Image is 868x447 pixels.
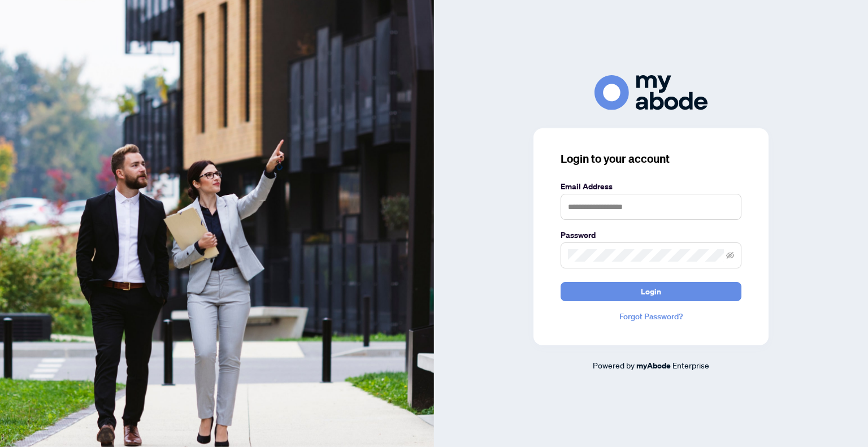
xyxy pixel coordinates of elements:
img: ma-logo [594,75,708,110]
label: Email Address [561,180,741,193]
h3: Login to your account [561,151,741,167]
span: Powered by [593,360,635,370]
span: Login [641,283,661,301]
a: Forgot Password? [561,310,741,323]
button: Login [561,282,741,301]
span: Enterprise [672,360,709,370]
label: Password [561,229,741,241]
a: myAbode [636,359,671,372]
span: eye-invisible [726,251,734,259]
